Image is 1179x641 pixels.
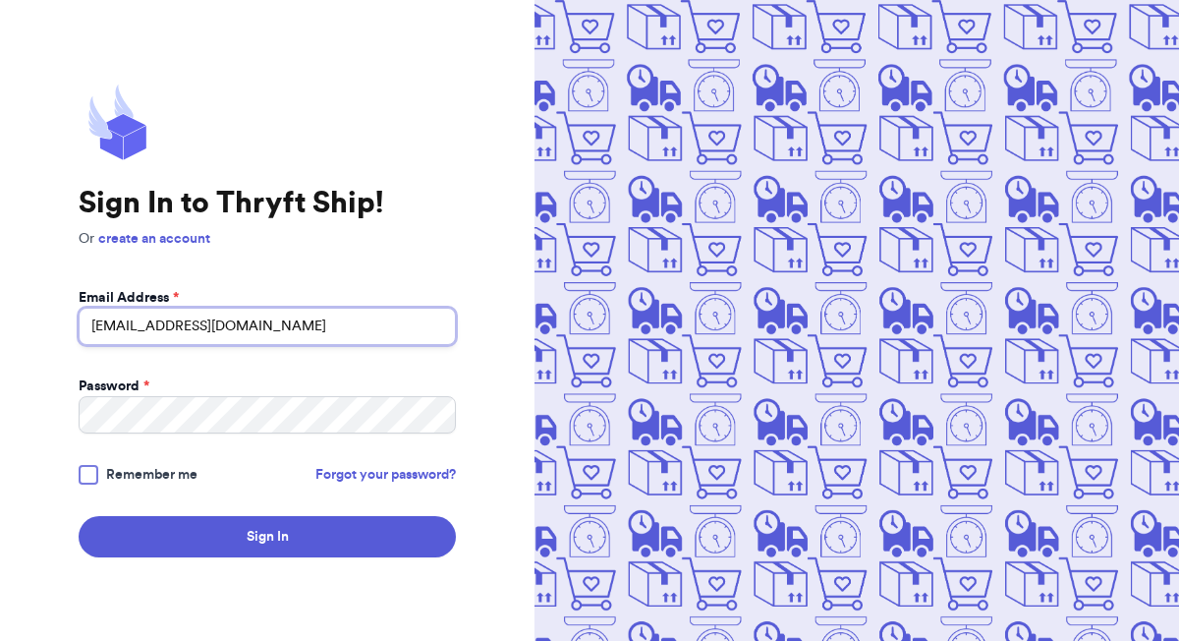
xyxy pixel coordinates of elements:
span: Remember me [106,465,197,485]
a: create an account [98,232,210,246]
h1: Sign In to Thryft Ship! [79,186,456,221]
label: Password [79,377,149,396]
button: Sign In [79,516,456,557]
p: Or [79,229,456,249]
label: Email Address [79,288,179,308]
a: Forgot your password? [315,465,456,485]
